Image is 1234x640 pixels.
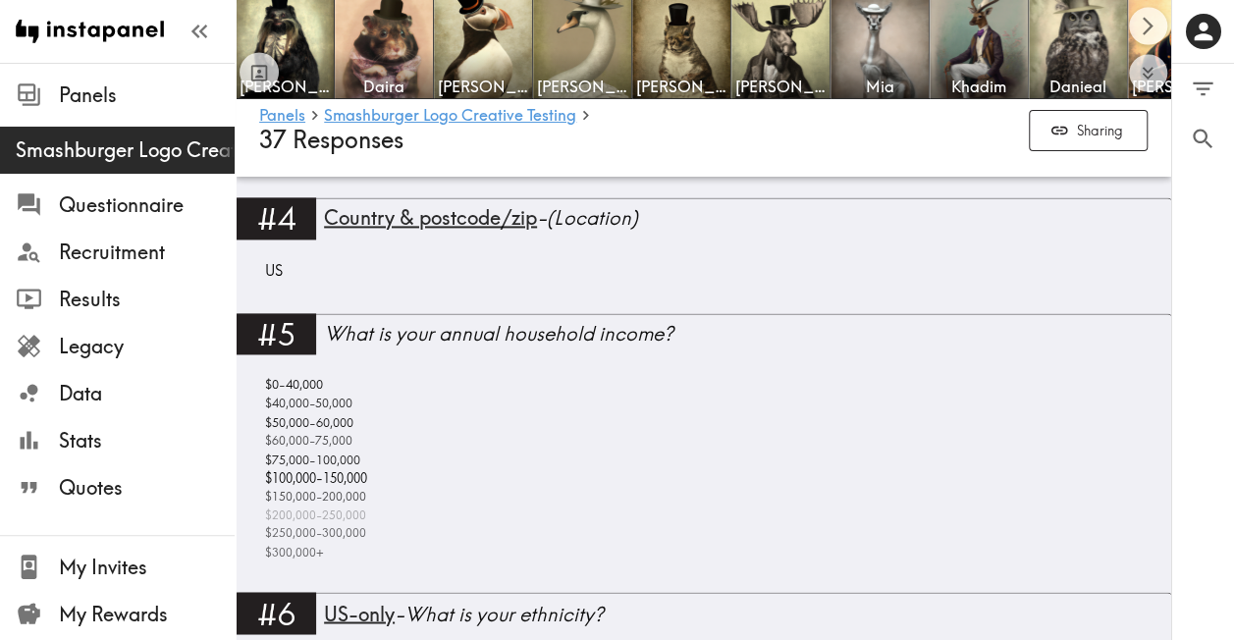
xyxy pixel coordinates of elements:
[59,333,235,360] span: Legacy
[260,507,366,524] span: $200,000-250,000
[1190,126,1216,152] span: Search
[324,107,576,126] a: Smashburger Logo Creative Testing
[324,205,537,230] span: Country & postcode/zip
[324,601,395,625] span: US-only
[260,451,360,469] span: $75,000-100,000
[934,76,1024,97] span: Khadim
[236,592,316,633] div: #6
[59,601,235,628] span: My Rewards
[324,320,1171,347] div: What is your annual household income?
[1129,7,1167,45] button: Scroll right
[1029,110,1148,152] button: Sharing
[59,191,235,219] span: Questionnaire
[59,81,235,109] span: Panels
[260,260,283,283] span: US
[735,76,826,97] span: [PERSON_NAME]
[1190,76,1216,102] span: Filter Responses
[339,76,429,97] span: Daira
[324,204,1171,232] div: - (Location)
[59,239,235,266] span: Recruitment
[240,76,330,97] span: [PERSON_NAME]
[260,395,352,413] span: $40,000-50,000
[16,136,235,164] span: Smashburger Logo Creative Testing
[636,76,726,97] span: [PERSON_NAME]
[260,375,323,394] span: $0-40,000
[324,600,1171,627] div: - What is your ethnicity?
[236,197,1171,251] a: #4Country & postcode/zip-(Location)
[59,554,235,581] span: My Invites
[260,413,353,432] span: $50,000-60,000
[260,488,366,507] span: $150,000-200,000
[59,474,235,502] span: Quotes
[236,313,1171,367] a: #5What is your annual household income?
[236,313,316,354] div: #5
[240,53,279,92] button: Toggle between responses and questions
[834,76,925,97] span: Mia
[59,380,235,407] span: Data
[259,126,403,154] span: 37 Responses
[260,469,367,489] span: $100,000-150,000
[259,107,305,126] a: Panels
[1033,76,1123,97] span: Danieal
[1172,114,1234,164] button: Search
[260,432,352,451] span: $60,000-75,000
[260,543,324,561] span: $300,000+
[260,524,366,543] span: $250,000-300,000
[1129,54,1167,92] button: Expand to show all items
[438,76,528,97] span: [PERSON_NAME]
[59,286,235,313] span: Results
[59,427,235,454] span: Stats
[537,76,627,97] span: [PERSON_NAME]
[1172,64,1234,114] button: Filter Responses
[236,197,316,239] div: #4
[1132,76,1222,97] span: [PERSON_NAME]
